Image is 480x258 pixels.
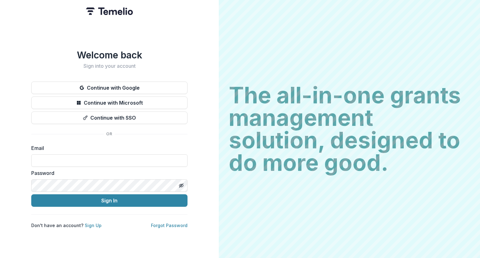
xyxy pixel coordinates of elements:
button: Continue with SSO [31,112,187,124]
button: Continue with Microsoft [31,97,187,109]
button: Sign In [31,194,187,207]
a: Sign Up [85,223,102,228]
button: Toggle password visibility [176,181,186,191]
button: Continue with Google [31,82,187,94]
p: Don't have an account? [31,222,102,229]
img: Temelio [86,7,133,15]
h2: Sign into your account [31,63,187,69]
a: Forgot Password [151,223,187,228]
h1: Welcome back [31,49,187,61]
label: Password [31,169,184,177]
label: Email [31,144,184,152]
